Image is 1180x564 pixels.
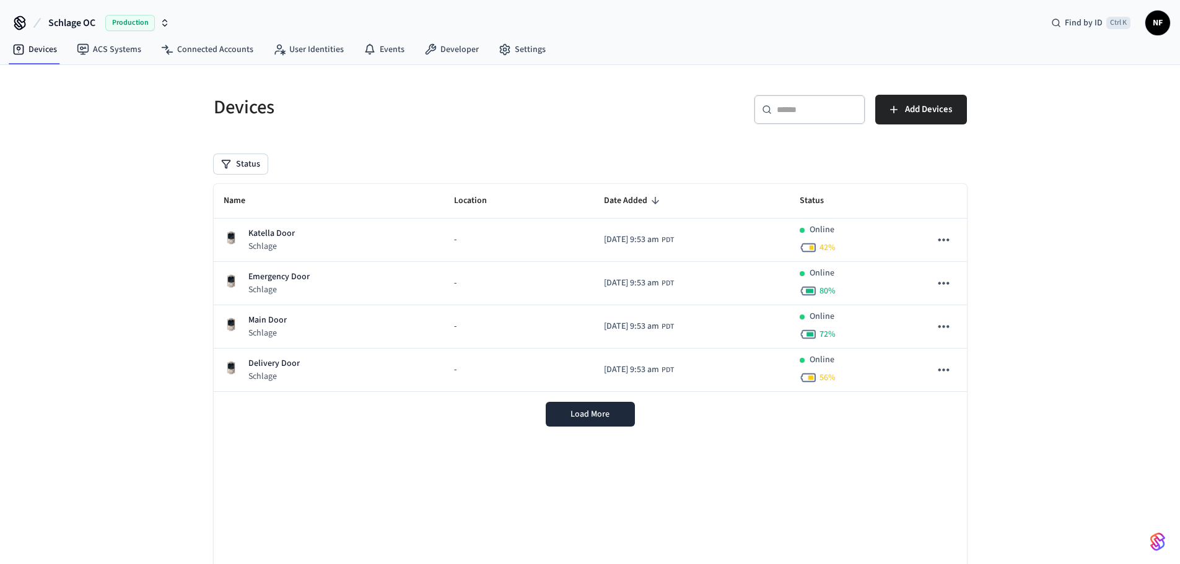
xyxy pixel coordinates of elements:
[604,277,674,290] div: America/Los_Angeles
[224,191,261,210] span: Name
[248,314,287,327] p: Main Door
[489,38,556,61] a: Settings
[604,233,674,246] div: America/Los_Angeles
[819,285,836,297] span: 80 %
[105,15,155,31] span: Production
[248,284,310,296] p: Schlage
[248,271,310,284] p: Emergency Door
[819,371,836,384] span: 56 %
[810,267,834,280] p: Online
[248,327,287,339] p: Schlage
[662,365,674,376] span: PDT
[224,274,238,289] img: Schlage Sense Smart Deadbolt with Camelot Trim, Front
[354,38,414,61] a: Events
[454,191,503,210] span: Location
[604,233,659,246] span: [DATE] 9:53 am
[604,277,659,290] span: [DATE] 9:53 am
[2,38,67,61] a: Devices
[454,363,457,376] span: -
[810,223,834,236] p: Online
[1065,17,1103,29] span: Find by ID
[1150,532,1165,552] img: SeamLogoGradient.69752ec5.svg
[819,241,836,254] span: 42 %
[67,38,151,61] a: ACS Systems
[248,357,300,370] p: Delivery Door
[1041,12,1140,34] div: Find by IDCtrl K
[662,278,674,289] span: PDT
[810,354,834,367] p: Online
[604,320,674,333] div: America/Los_Angeles
[604,363,674,376] div: America/Los_Angeles
[414,38,489,61] a: Developer
[819,328,836,341] span: 72 %
[905,102,952,118] span: Add Devices
[604,320,659,333] span: [DATE] 9:53 am
[662,235,674,246] span: PDT
[454,277,457,290] span: -
[248,227,295,240] p: Katella Door
[662,321,674,332] span: PDT
[800,191,840,210] span: Status
[224,317,238,332] img: Schlage Sense Smart Deadbolt with Camelot Trim, Front
[546,402,635,427] button: Load More
[248,370,300,383] p: Schlage
[224,360,238,375] img: Schlage Sense Smart Deadbolt with Camelot Trim, Front
[1147,12,1169,34] span: NF
[214,154,268,174] button: Status
[454,320,457,333] span: -
[224,230,238,245] img: Schlage Sense Smart Deadbolt with Camelot Trim, Front
[214,95,583,120] h5: Devices
[1145,11,1170,35] button: NF
[604,191,663,210] span: Date Added
[875,95,967,124] button: Add Devices
[570,408,610,420] span: Load More
[454,233,457,246] span: -
[48,15,95,30] span: Schlage OC
[604,363,659,376] span: [DATE] 9:53 am
[214,184,967,392] table: sticky table
[810,310,834,323] p: Online
[248,240,295,253] p: Schlage
[1106,17,1130,29] span: Ctrl K
[151,38,263,61] a: Connected Accounts
[263,38,354,61] a: User Identities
